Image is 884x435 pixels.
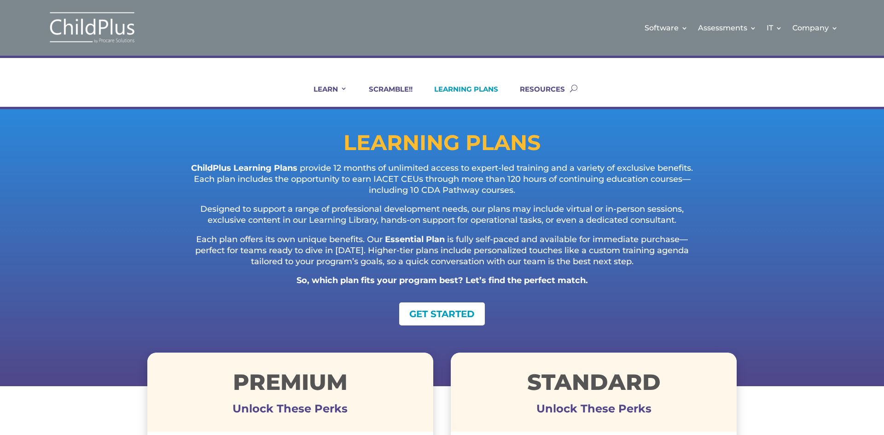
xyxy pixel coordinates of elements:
[357,85,413,107] a: SCRAMBLE!!
[184,204,700,234] p: Designed to support a range of professional development needs, our plans may include virtual or i...
[297,275,588,285] strong: So, which plan fits your program best? Let’s find the perfect match.
[451,409,737,413] h3: Unlock These Perks
[508,85,565,107] a: RESOURCES
[645,9,688,46] a: Software
[147,371,433,398] h1: Premium
[767,9,782,46] a: IT
[184,163,700,204] p: provide 12 months of unlimited access to expert-led training and a variety of exclusive benefits....
[698,9,756,46] a: Assessments
[302,85,347,107] a: LEARN
[451,371,737,398] h1: STANDARD
[184,234,700,275] p: Each plan offers its own unique benefits. Our is fully self-paced and available for immediate pur...
[399,302,485,325] a: GET STARTED
[191,163,297,173] strong: ChildPlus Learning Plans
[423,85,498,107] a: LEARNING PLANS
[385,234,445,244] strong: Essential Plan
[147,132,737,158] h1: LEARNING PLANS
[147,409,433,413] h3: Unlock These Perks
[792,9,838,46] a: Company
